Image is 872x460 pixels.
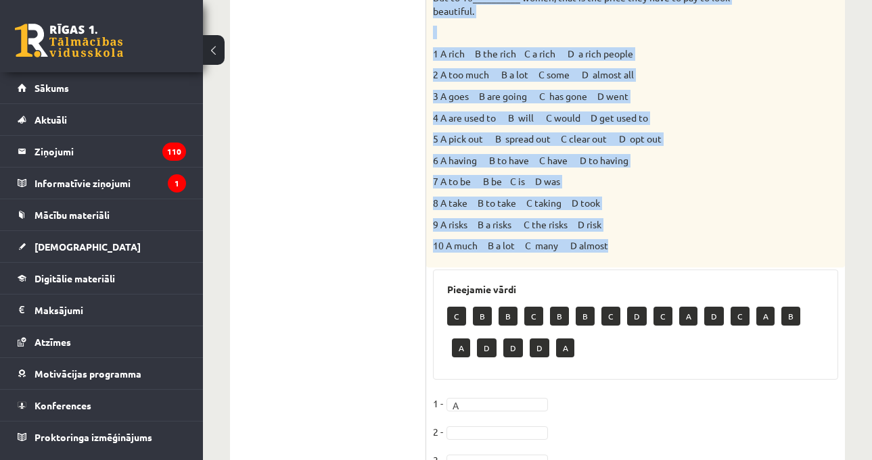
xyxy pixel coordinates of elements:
a: Proktoringa izmēģinājums [18,421,186,453]
p: 9 A risks B a risks C the risks D risk [433,218,771,232]
p: B [550,307,569,326]
span: Aktuāli [35,113,67,126]
p: 4 A are used to B will C would D get used to [433,111,771,125]
a: Sākums [18,72,186,103]
p: C [447,307,466,326]
p: B [576,307,595,326]
p: A [556,338,574,357]
p: C [601,307,620,326]
a: Maksājumi [18,295,186,326]
p: 2 A too much B a lot C some D almost all [433,68,771,82]
span: Proktoringa izmēģinājums [35,431,152,443]
i: 1 [168,174,186,193]
a: A [446,398,548,411]
h3: Pieejamie vārdi [447,284,824,295]
p: C [653,307,672,326]
p: 7 A to be B be C is D was [433,175,771,188]
legend: Maksājumi [35,295,186,326]
i: 110 [162,143,186,161]
p: D [530,338,549,357]
span: Atzīmes [35,336,71,348]
p: A [452,338,470,357]
span: Konferences [35,399,91,411]
p: A [679,307,697,326]
a: Ziņojumi110 [18,136,186,167]
p: 8 A take B to take C taking D took [433,197,771,210]
p: 6 A having B to have C have D to having [433,154,771,168]
span: Digitālie materiāli [35,272,115,284]
legend: Informatīvie ziņojumi [35,168,186,199]
p: D [503,338,523,357]
span: Mācību materiāli [35,209,110,221]
p: 2 - [433,421,443,442]
p: B [473,307,492,326]
a: Atzīmes [18,326,186,357]
p: B [499,307,518,326]
p: 10 A much B a lot C many D almost [433,239,771,253]
span: Sākums [35,82,69,94]
legend: Ziņojumi [35,136,186,167]
span: [DEMOGRAPHIC_DATA] [35,240,141,253]
a: Aktuāli [18,104,186,135]
a: Mācību materiāli [18,199,186,230]
span: Motivācijas programma [35,367,141,380]
a: Informatīvie ziņojumi1 [18,168,186,199]
a: Motivācijas programma [18,358,186,389]
a: Konferences [18,390,186,421]
p: D [477,338,497,357]
p: C [524,307,543,326]
p: B [781,307,800,326]
a: Digitālie materiāli [18,263,186,294]
p: 1 A rich B the rich C a rich D a rich people [433,47,771,61]
p: A [756,307,775,326]
p: C [731,307,750,326]
p: 3 A goes B are going C has gone D went [433,90,771,103]
p: D [627,307,647,326]
a: Rīgas 1. Tālmācības vidusskola [15,24,123,57]
span: A [453,399,530,412]
p: 1 - [433,393,443,413]
a: [DEMOGRAPHIC_DATA] [18,231,186,262]
p: 5 A pick out B spread out C clear out D opt out [433,132,771,146]
p: D [704,307,724,326]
